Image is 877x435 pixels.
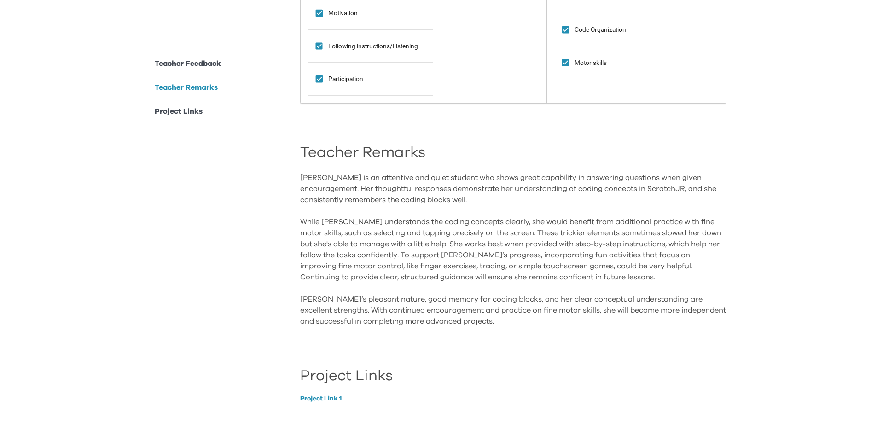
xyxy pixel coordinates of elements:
div: [PERSON_NAME] is an attentive and quiet student who shows great capability in answering questions... [300,172,726,327]
span: Following instructions/Listening [328,41,418,51]
a: Project Link 1 [300,395,726,402]
span: Code Organization [575,25,626,35]
h2: Teacher Remarks [300,148,726,157]
p: Project Links [155,106,203,117]
p: Teacher Feedback [155,58,221,69]
p: Teacher Remarks [155,82,218,93]
span: Participation [328,74,363,84]
h2: Project Links [300,371,726,381]
span: Motor skills [575,58,607,68]
span: Motivation [328,8,358,18]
